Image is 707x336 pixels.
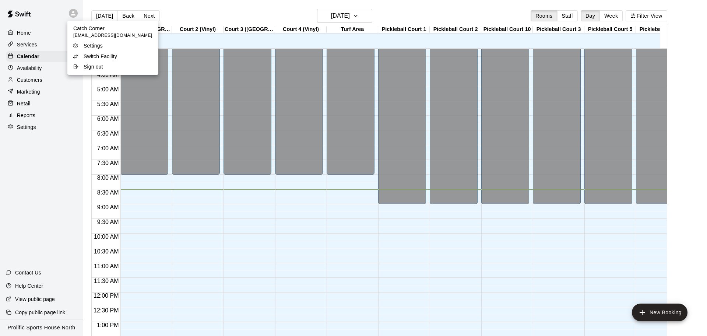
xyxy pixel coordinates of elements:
p: Settings [84,42,103,49]
a: Switch Facility [67,51,158,62]
p: Switch Facility [84,53,117,60]
p: Sign out [84,63,103,70]
a: Settings [67,41,158,51]
p: Catch Corner [73,25,152,32]
span: [EMAIL_ADDRESS][DOMAIN_NAME] [73,32,152,39]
